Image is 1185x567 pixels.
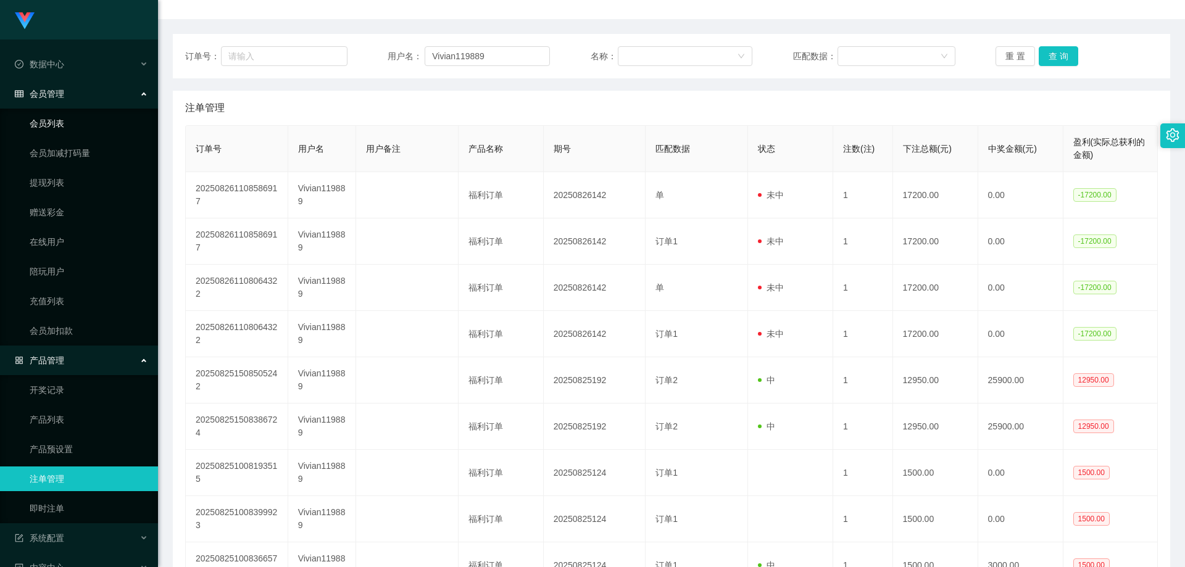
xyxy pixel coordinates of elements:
span: 订单2 [655,375,678,385]
td: 12950.00 [893,404,978,450]
td: Vivian119889 [288,496,356,542]
td: 0.00 [978,265,1063,311]
td: 1 [833,265,893,311]
i: 图标: check-circle-o [15,60,23,68]
span: 1500.00 [1073,512,1110,526]
a: 赠送彩金 [30,200,148,225]
td: 202508251008399923 [186,496,288,542]
i: 图标: table [15,89,23,98]
td: Vivian119889 [288,311,356,357]
a: 开奖记录 [30,378,148,402]
td: 福利订单 [459,496,544,542]
span: 未中 [758,329,784,339]
span: 1500.00 [1073,466,1110,479]
td: 20250826142 [544,172,646,218]
td: 1 [833,496,893,542]
td: 202508261108586917 [186,218,288,265]
td: 1 [833,311,893,357]
td: 17200.00 [893,265,978,311]
td: 1 [833,404,893,450]
span: 订单号： [185,50,221,63]
td: 1 [833,357,893,404]
span: 订单1 [655,236,678,246]
span: 注数(注) [843,144,875,154]
td: 20250825192 [544,357,646,404]
a: 充值列表 [30,289,148,313]
span: 订单1 [655,329,678,339]
td: 福利订单 [459,450,544,496]
a: 会员加减打码量 [30,141,148,165]
span: 未中 [758,190,784,200]
td: 202508261108064322 [186,265,288,311]
td: Vivian119889 [288,357,356,404]
span: 未中 [758,236,784,246]
td: 12950.00 [893,357,978,404]
td: 0.00 [978,218,1063,265]
span: 盈利(实际总获利的金额) [1073,137,1145,160]
span: 未中 [758,283,784,292]
a: 会员加扣款 [30,318,148,343]
a: 产品列表 [30,407,148,432]
td: 20250826142 [544,218,646,265]
td: 202508251508505242 [186,357,288,404]
span: -17200.00 [1073,281,1116,294]
span: 订单1 [655,468,678,478]
td: 202508261108586917 [186,172,288,218]
span: 名称： [591,50,618,63]
td: 1 [833,172,893,218]
span: 订单1 [655,514,678,524]
span: 订单号 [196,144,222,154]
td: 202508261108064322 [186,311,288,357]
td: Vivian119889 [288,172,356,218]
span: 匹配数据 [655,144,690,154]
td: 202508251508386724 [186,404,288,450]
input: 请输入 [425,46,550,66]
td: 25900.00 [978,404,1063,450]
span: 用户备注 [366,144,401,154]
td: 20250825192 [544,404,646,450]
span: 12950.00 [1073,373,1114,387]
span: -17200.00 [1073,188,1116,202]
td: 202508251008193515 [186,450,288,496]
span: 用户名： [388,50,425,63]
td: Vivian119889 [288,404,356,450]
input: 请输入 [221,46,347,66]
td: Vivian119889 [288,450,356,496]
span: 中 [758,375,775,385]
a: 陪玩用户 [30,259,148,284]
i: 图标: setting [1166,128,1179,142]
td: 福利订单 [459,357,544,404]
td: 17200.00 [893,311,978,357]
span: 会员管理 [15,89,64,99]
span: 数据中心 [15,59,64,69]
td: 0.00 [978,496,1063,542]
td: 福利订单 [459,172,544,218]
td: 20250826142 [544,265,646,311]
i: 图标: down [738,52,745,61]
img: logo.9652507e.png [15,12,35,30]
td: 17200.00 [893,218,978,265]
span: 中 [758,421,775,431]
a: 产品预设置 [30,437,148,461]
span: 下注总额(元) [903,144,952,154]
span: 状态 [758,144,775,154]
td: 20250826142 [544,311,646,357]
span: 订单2 [655,421,678,431]
td: 0.00 [978,172,1063,218]
td: 福利订单 [459,404,544,450]
td: 20250825124 [544,496,646,542]
td: 福利订单 [459,265,544,311]
button: 查 询 [1039,46,1078,66]
td: Vivian119889 [288,218,356,265]
span: 注单管理 [185,101,225,115]
td: 0.00 [978,311,1063,357]
span: 12950.00 [1073,420,1114,433]
i: 图标: form [15,534,23,542]
td: 17200.00 [893,172,978,218]
a: 注单管理 [30,466,148,491]
span: 产品管理 [15,355,64,365]
td: 1500.00 [893,450,978,496]
i: 图标: down [941,52,948,61]
td: Vivian119889 [288,265,356,311]
button: 重 置 [996,46,1035,66]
